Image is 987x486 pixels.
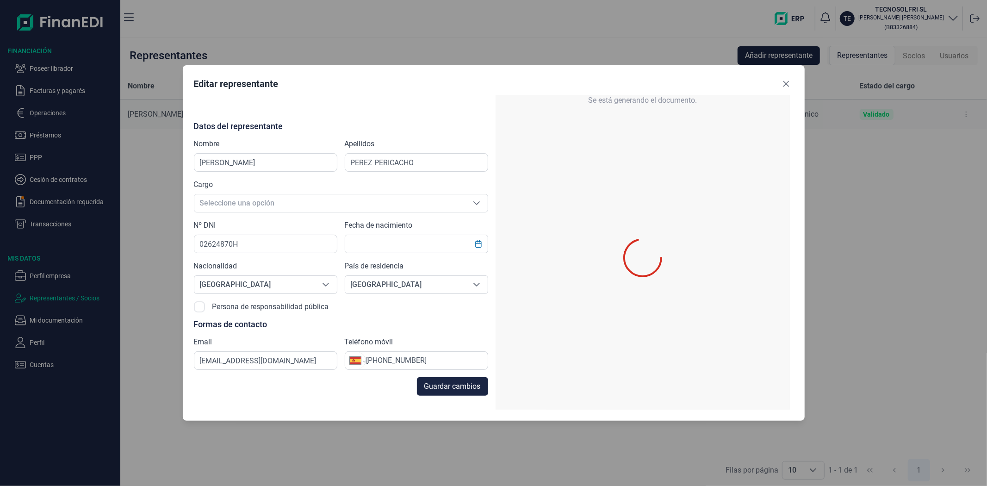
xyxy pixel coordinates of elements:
label: País de residencia [345,261,404,272]
label: Nacionalidad [194,261,237,272]
button: Choose Date [470,236,487,252]
p: Datos del representante [194,122,488,131]
label: Nombre [194,138,220,150]
label: Teléfono móvil [345,336,393,348]
span: [GEOGRAPHIC_DATA] [345,276,466,293]
label: Fecha de nacimiento [345,220,413,231]
div: Seleccione una opción [315,276,337,293]
span: [GEOGRAPHIC_DATA] [194,276,315,293]
button: Close [779,76,794,91]
label: Cargo [194,179,213,190]
label: Nº DNI [194,220,216,231]
span: Seleccione una opción [194,194,466,212]
div: Editar representante [194,77,279,90]
button: Guardar cambios [417,377,488,396]
span: Se está generando el documento. [588,95,697,106]
span: Guardar cambios [424,381,481,392]
div: Seleccione una opción [466,194,488,212]
label: Email [194,336,212,348]
p: Formas de contacto [194,320,488,329]
div: Seleccione una opción [466,276,488,293]
label: Persona de responsabilidad pública [212,301,329,312]
label: Apellidos [345,138,375,150]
